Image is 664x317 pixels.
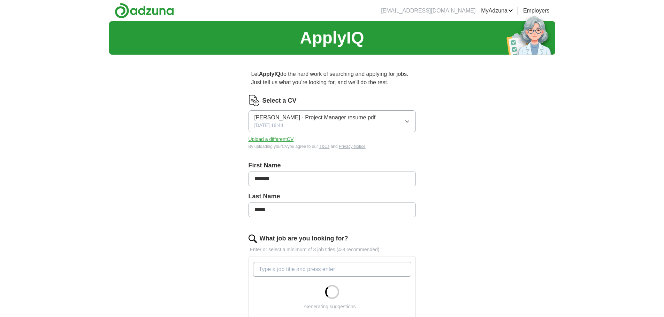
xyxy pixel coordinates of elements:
[319,144,329,149] a: T&Cs
[249,246,416,253] p: Enter or select a minimum of 3 job titles (4-8 recommended)
[249,95,260,106] img: CV Icon
[339,144,366,149] a: Privacy Notice
[254,122,283,129] span: [DATE] 18:44
[249,143,416,150] div: By uploading your CV you agree to our and .
[481,7,513,15] a: MyAdzuna
[262,96,297,105] label: Select a CV
[249,67,416,89] p: Let do the hard work of searching and applying for jobs. Just tell us what you're looking for, an...
[254,113,376,122] span: [PERSON_NAME] - Project Manager resume.pdf
[253,262,411,277] input: Type a job title and press enter
[115,3,174,18] img: Adzuna logo
[249,235,257,243] img: search.png
[260,234,348,243] label: What job are you looking for?
[523,7,550,15] a: Employers
[300,25,364,50] h1: ApplyIQ
[259,71,280,77] strong: ApplyIQ
[304,303,360,310] div: Generating suggestions...
[381,7,475,15] li: [EMAIL_ADDRESS][DOMAIN_NAME]
[249,136,294,143] button: Upload a differentCV
[249,161,416,170] label: First Name
[249,192,416,201] label: Last Name
[249,110,416,132] button: [PERSON_NAME] - Project Manager resume.pdf[DATE] 18:44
